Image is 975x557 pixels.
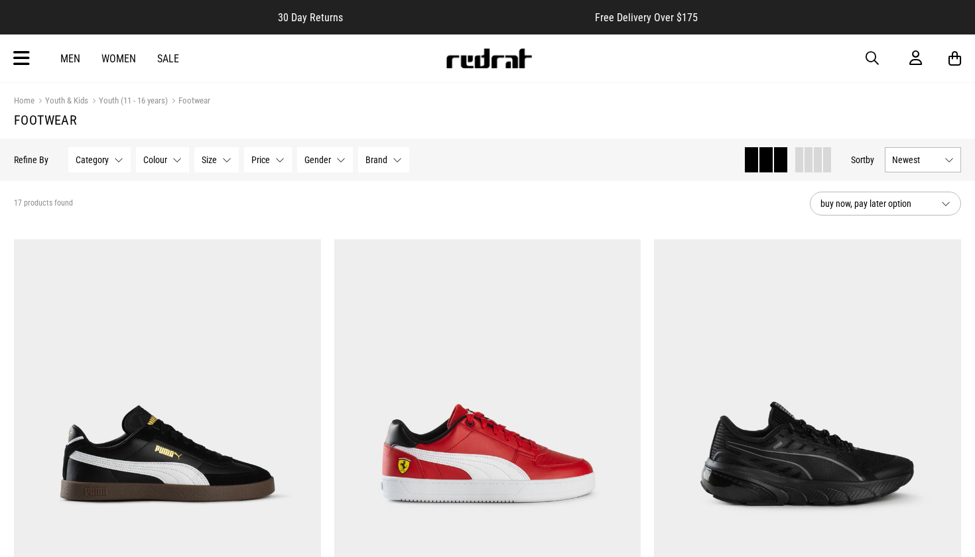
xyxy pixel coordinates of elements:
[820,196,931,212] span: buy now, pay later option
[892,155,939,165] span: Newest
[14,155,48,165] p: Refine By
[143,155,167,165] span: Colour
[369,11,568,24] iframe: Customer reviews powered by Trustpilot
[885,147,961,172] button: Newest
[297,147,353,172] button: Gender
[68,147,131,172] button: Category
[136,147,189,172] button: Colour
[278,11,343,24] span: 30 Day Returns
[14,95,34,105] a: Home
[101,52,136,65] a: Women
[88,95,168,108] a: Youth (11 - 16 years)
[194,147,239,172] button: Size
[358,147,409,172] button: Brand
[14,112,961,128] h1: Footwear
[304,155,331,165] span: Gender
[365,155,387,165] span: Brand
[157,52,179,65] a: Sale
[34,95,88,108] a: Youth & Kids
[810,192,961,216] button: buy now, pay later option
[168,95,210,108] a: Footwear
[60,52,80,65] a: Men
[14,198,73,209] span: 17 products found
[445,48,533,68] img: Redrat logo
[866,155,874,165] span: by
[251,155,270,165] span: Price
[202,155,217,165] span: Size
[244,147,292,172] button: Price
[76,155,109,165] span: Category
[851,152,874,168] button: Sortby
[595,11,698,24] span: Free Delivery Over $175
